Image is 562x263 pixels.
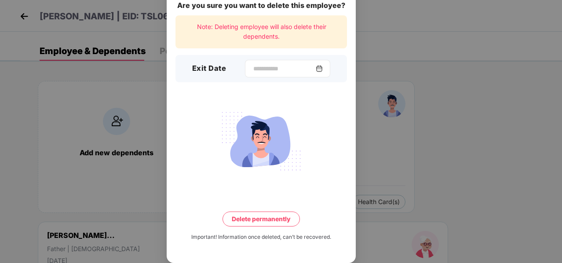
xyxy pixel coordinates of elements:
[223,212,300,226] button: Delete permanently
[192,63,226,74] h3: Exit Date
[191,233,331,241] div: Important! Information once deleted, can’t be recovered.
[212,107,310,175] img: svg+xml;base64,PHN2ZyB4bWxucz0iaHR0cDovL3d3dy53My5vcmcvMjAwMC9zdmciIHdpZHRoPSIyMjQiIGhlaWdodD0iMT...
[316,65,323,72] img: svg+xml;base64,PHN2ZyBpZD0iQ2FsZW5kYXItMzJ4MzIiIHhtbG5zPSJodHRwOi8vd3d3LnczLm9yZy8yMDAwL3N2ZyIgd2...
[175,15,347,48] div: Note: Deleting employee will also delete their dependents.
